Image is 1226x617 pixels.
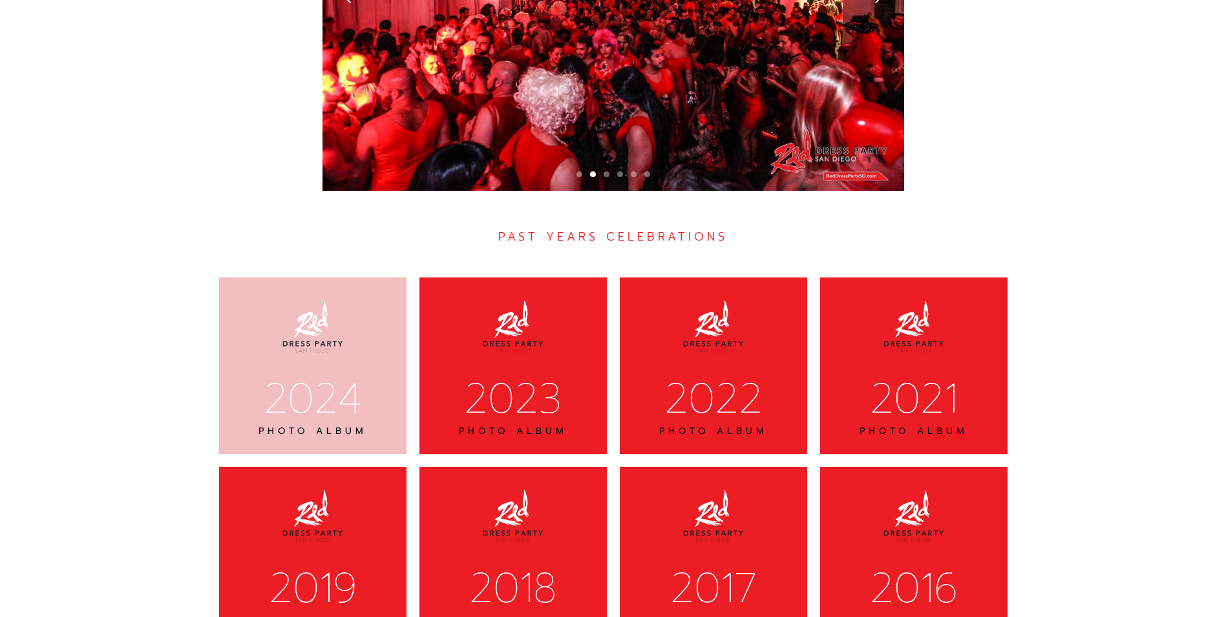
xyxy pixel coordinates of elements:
[436,426,590,437] div: PHOTO ALBUM
[837,372,991,426] div: 2021
[617,171,623,177] div: Show slide 4 of 6
[590,171,596,177] div: Show slide 2 of 6
[620,277,807,454] a: 2022PHOTO ALBUM
[436,372,590,426] div: 2023
[837,426,991,437] div: PHOTO ALBUM
[820,277,1008,454] a: 2021PHOTO ALBUM
[236,426,390,437] div: PHOTO ALBUM
[604,171,609,177] div: Show slide 3 of 6
[236,561,390,615] div: 2019
[236,372,390,426] div: 2024
[419,277,607,454] a: 2023PHOTO ALBUM
[576,171,582,177] div: Show slide 1 of 6
[837,561,991,615] div: 2016
[637,426,790,437] div: PHOTO ALBUM
[631,171,637,177] div: Show slide 5 of 6
[213,230,1014,244] div: PAST YEARS CELEBRATIONS
[637,372,790,426] div: 2022
[644,171,650,177] div: Show slide 6 of 6
[219,277,407,454] a: 2024PHOTO ALBUM
[436,561,590,615] div: 2018
[637,561,790,615] div: 2017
